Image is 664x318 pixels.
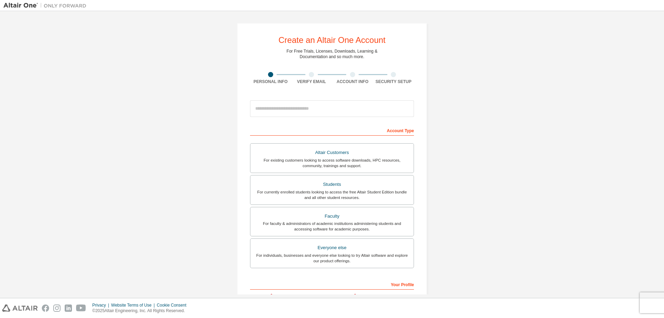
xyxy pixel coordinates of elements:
p: © 2025 Altair Engineering, Inc. All Rights Reserved. [92,308,191,314]
div: For existing customers looking to access software downloads, HPC resources, community, trainings ... [255,157,409,169]
div: Account Info [332,79,373,84]
div: Account Type [250,125,414,136]
div: Your Profile [250,279,414,290]
div: Create an Altair One Account [278,36,386,44]
img: linkedin.svg [65,305,72,312]
div: Website Terms of Use [111,302,157,308]
img: facebook.svg [42,305,49,312]
img: Altair One [3,2,90,9]
img: youtube.svg [76,305,86,312]
img: altair_logo.svg [2,305,38,312]
div: For individuals, businesses and everyone else looking to try Altair software and explore our prod... [255,253,409,264]
img: instagram.svg [53,305,61,312]
div: For Free Trials, Licenses, Downloads, Learning & Documentation and so much more. [287,48,378,60]
div: For faculty & administrators of academic institutions administering students and accessing softwa... [255,221,409,232]
div: Students [255,180,409,189]
div: Personal Info [250,79,291,84]
label: Last Name [334,293,414,299]
div: Verify Email [291,79,332,84]
div: Altair Customers [255,148,409,157]
div: Everyone else [255,243,409,253]
div: Security Setup [373,79,414,84]
div: Faculty [255,211,409,221]
label: First Name [250,293,330,299]
div: Privacy [92,302,111,308]
div: Cookie Consent [157,302,190,308]
div: For currently enrolled students looking to access the free Altair Student Edition bundle and all ... [255,189,409,200]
